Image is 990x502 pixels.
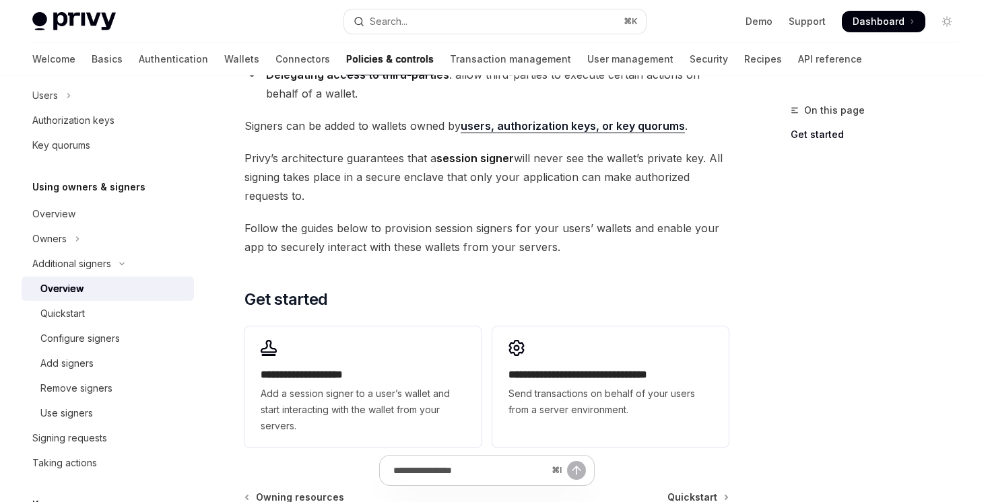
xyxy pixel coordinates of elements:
[32,455,97,471] div: Taking actions
[842,11,925,32] a: Dashboard
[244,116,729,135] span: Signers can be added to wallets owned by .
[344,9,645,34] button: Open search
[450,43,571,75] a: Transaction management
[22,401,194,425] a: Use signers
[244,65,729,103] li: : allow third-parties to execute certain actions on behalf of a wallet.
[40,380,112,396] div: Remove signers
[244,326,481,447] a: **** **** **** *****Add a session signer to a user’s wallet and start interacting with the wallet...
[587,43,673,75] a: User management
[22,252,194,276] button: Toggle Additional signers section
[22,133,194,157] a: Key quorums
[22,351,194,375] a: Add signers
[804,102,865,118] span: On this page
[393,456,546,485] input: Ask a question...
[853,15,904,28] span: Dashboard
[746,15,772,28] a: Demo
[261,386,465,434] span: Add a session signer to a user’s wallet and start interacting with the wallet from your servers.
[22,202,194,226] a: Overview
[22,376,194,400] a: Remove signers
[40,281,84,297] div: Overview
[789,15,826,28] a: Support
[461,119,685,133] a: users, authorization keys, or key quorums
[22,451,194,475] a: Taking actions
[370,13,407,30] div: Search...
[275,43,330,75] a: Connectors
[32,137,90,153] div: Key quorums
[744,43,782,75] a: Recipes
[791,124,968,145] a: Get started
[624,16,638,27] span: ⌘ K
[244,149,729,205] span: Privy’s architecture guarantees that a will never see the wallet’s private key. All signing takes...
[22,227,194,251] button: Toggle Owners section
[32,43,75,75] a: Welcome
[224,43,259,75] a: Wallets
[40,405,93,421] div: Use signers
[690,43,728,75] a: Security
[22,277,194,301] a: Overview
[508,386,713,418] span: Send transactions on behalf of your users from a server environment.
[936,11,958,32] button: Toggle dark mode
[244,219,729,256] span: Follow the guides below to provision session signers for your users’ wallets and enable your app ...
[32,231,67,247] div: Owners
[244,289,327,310] span: Get started
[32,179,145,195] h5: Using owners & signers
[22,301,194,326] a: Quickstart
[22,326,194,351] a: Configure signers
[92,43,123,75] a: Basics
[32,112,114,129] div: Authorization keys
[436,151,514,165] strong: session signer
[40,355,94,371] div: Add signers
[32,12,116,31] img: light logo
[567,461,586,480] button: Send message
[22,108,194,133] a: Authorization keys
[32,256,111,272] div: Additional signers
[40,306,85,322] div: Quickstart
[139,43,208,75] a: Authentication
[32,430,107,446] div: Signing requests
[346,43,434,75] a: Policies & controls
[32,206,75,222] div: Overview
[22,426,194,450] a: Signing requests
[40,330,120,347] div: Configure signers
[798,43,862,75] a: API reference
